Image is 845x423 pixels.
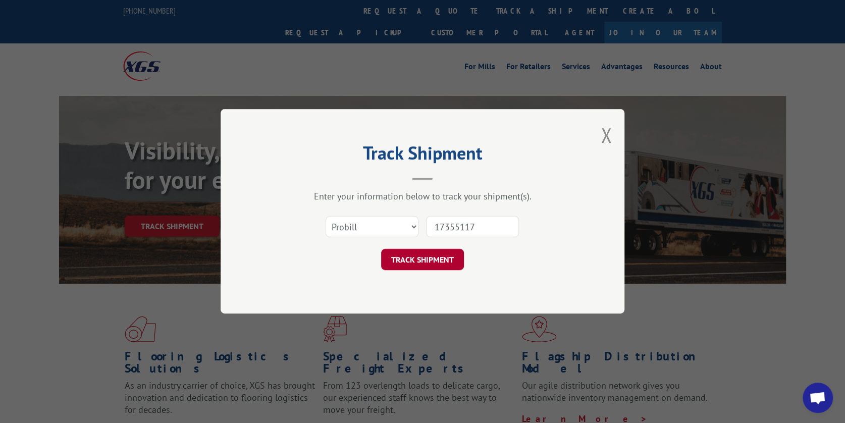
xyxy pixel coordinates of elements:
button: TRACK SHIPMENT [381,249,464,271]
input: Number(s) [426,217,519,238]
div: Open chat [803,383,833,413]
div: Enter your information below to track your shipment(s). [271,191,574,202]
button: Close modal [601,122,612,148]
h2: Track Shipment [271,146,574,165]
